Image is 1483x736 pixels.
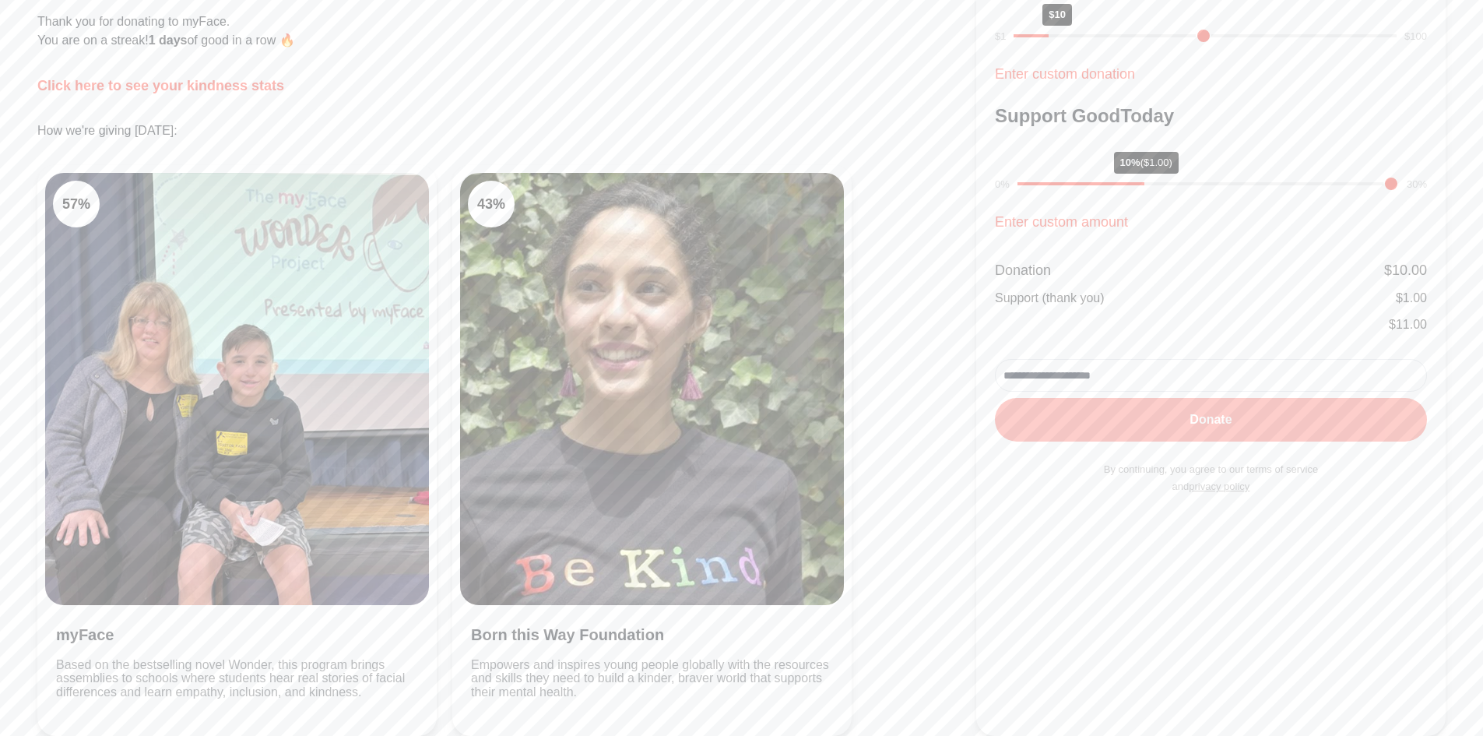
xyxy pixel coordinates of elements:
div: 10% [1114,152,1179,174]
span: 10.00 [1392,262,1427,278]
p: Empowers and inspires young people globally with the resources and skills they need to build a ki... [471,658,833,699]
span: 1.00 [1403,291,1427,305]
div: 0% [995,177,1010,192]
p: Thank you for donating to myFace. You are on a streak! of good in a row 🔥 [37,12,976,50]
p: By continuing, you agree to our terms of service and [995,461,1427,495]
div: $ [1384,259,1427,281]
h3: Support GoodToday [995,104,1427,129]
div: $100 [1404,29,1427,44]
div: 57 % [53,181,100,227]
div: $1 [995,29,1006,44]
a: Enter custom amount [995,214,1128,230]
h3: Born this Way Foundation [471,624,833,646]
div: Donation [995,259,1051,281]
span: 1 days [149,33,188,47]
p: How we're giving [DATE]: [37,121,976,140]
a: privacy policy [1189,481,1249,492]
div: $ [1389,315,1427,334]
div: $10 [1042,4,1072,26]
img: Clean Cooking Alliance [460,173,844,605]
div: $ [1396,289,1427,308]
div: 43 % [468,181,515,227]
img: Clean Air Task Force [45,173,429,605]
div: 30% [1407,177,1427,192]
h3: myFace [56,624,418,646]
button: Donate [995,398,1427,442]
div: Support (thank you) [995,289,1105,308]
a: Click here to see your kindness stats [37,78,284,93]
a: Enter custom donation [995,66,1135,82]
span: 11.00 [1396,318,1427,331]
span: ($1.00) [1140,157,1172,168]
p: Based on the bestselling novel Wonder, this program brings assemblies to schools where students h... [56,658,418,699]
